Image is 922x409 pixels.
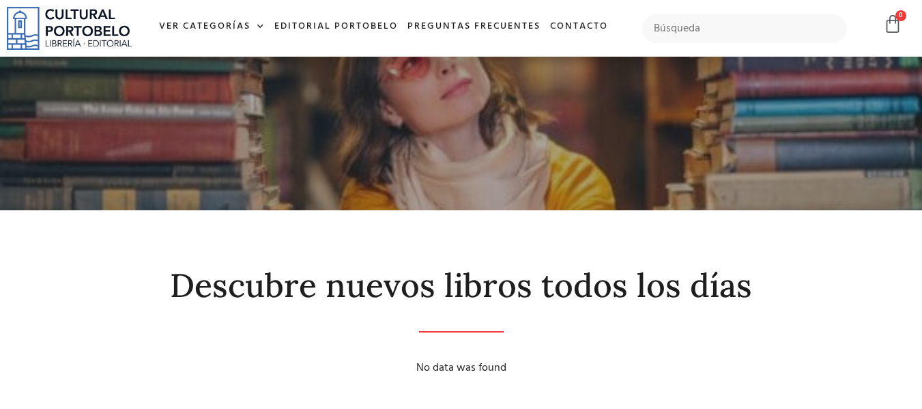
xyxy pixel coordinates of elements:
span: 0 [895,10,906,21]
a: Preguntas frecuentes [403,12,545,42]
input: Búsqueda [642,14,848,43]
a: 0 [883,14,902,34]
a: Editorial Portobelo [270,12,403,42]
h2: Descubre nuevos libros todos los días [38,268,884,304]
a: Contacto [545,12,613,42]
a: Ver Categorías [154,12,270,42]
div: No data was found [38,360,884,376]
